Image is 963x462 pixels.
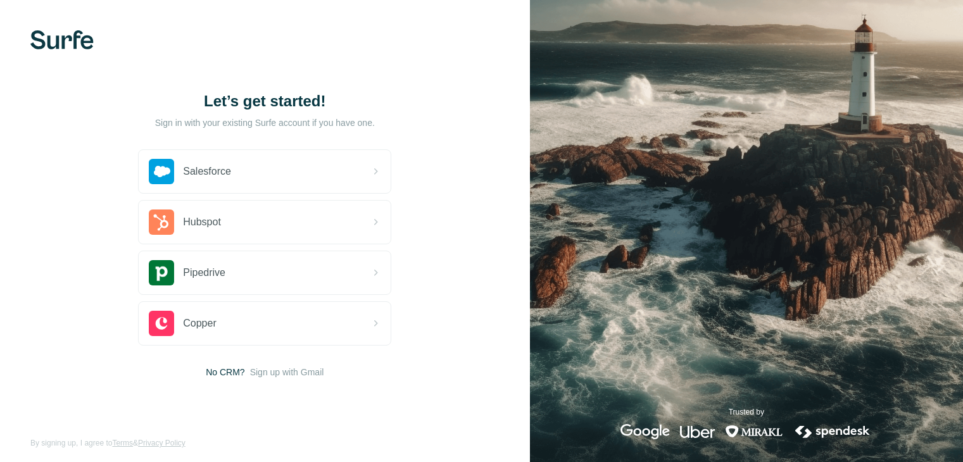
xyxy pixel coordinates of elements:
[149,260,174,285] img: pipedrive's logo
[729,406,764,418] p: Trusted by
[725,424,783,439] img: mirakl's logo
[149,159,174,184] img: salesforce's logo
[183,265,225,280] span: Pipedrive
[620,424,670,439] img: google's logo
[793,424,872,439] img: spendesk's logo
[250,366,324,378] button: Sign up with Gmail
[155,116,375,129] p: Sign in with your existing Surfe account if you have one.
[183,215,221,230] span: Hubspot
[680,424,715,439] img: uber's logo
[138,91,391,111] h1: Let’s get started!
[206,366,244,378] span: No CRM?
[183,164,231,179] span: Salesforce
[138,439,186,447] a: Privacy Policy
[30,30,94,49] img: Surfe's logo
[112,439,133,447] a: Terms
[30,437,186,449] span: By signing up, I agree to &
[149,311,174,336] img: copper's logo
[183,316,216,331] span: Copper
[149,209,174,235] img: hubspot's logo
